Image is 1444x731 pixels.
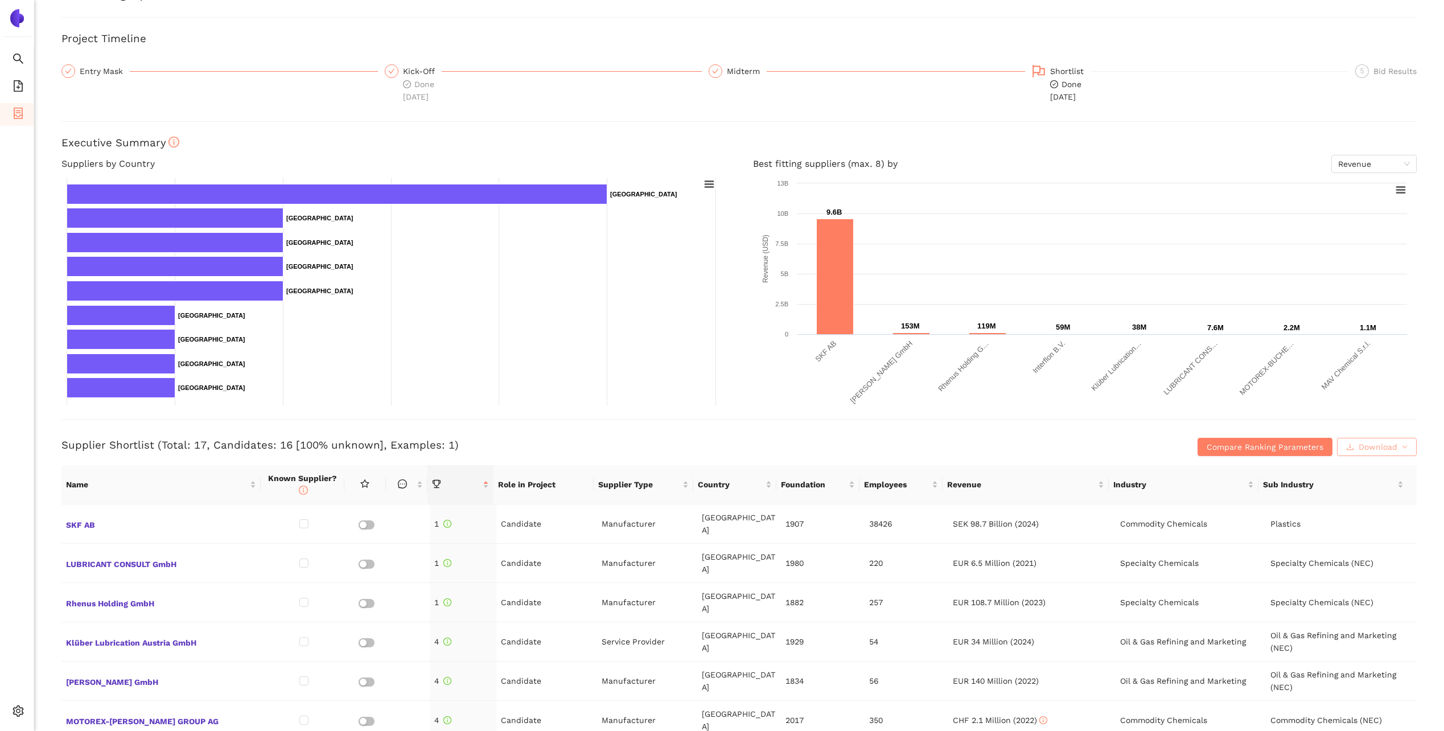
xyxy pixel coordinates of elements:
div: Shortlist [1050,64,1091,78]
td: [GEOGRAPHIC_DATA] [697,583,781,622]
span: info-circle [443,677,451,685]
text: Interflon B.V. [1031,339,1067,375]
text: [GEOGRAPHIC_DATA] [286,288,353,294]
span: check-circle [403,80,411,88]
td: Manufacturer [597,504,697,544]
text: 1.1M [1360,323,1376,332]
td: 38426 [865,504,948,544]
td: 54 [865,622,948,662]
td: 1834 [781,662,865,701]
td: Oil & Gas Refining and Marketing [1116,662,1266,701]
text: Revenue (USD) [761,235,769,283]
th: this column's title is Sub Industry,this column is sortable [1258,465,1408,504]
td: 1929 [781,622,865,662]
span: star [360,479,369,488]
text: SKF AB [813,339,838,364]
text: 2.2M [1283,323,1300,332]
td: Manufacturer [597,583,697,622]
span: Compare Ranking Parameters [1207,441,1323,453]
text: MAV Chemical S.r.l. [1319,339,1372,392]
td: 1882 [781,583,865,622]
span: flag [1032,64,1046,78]
th: Role in Project [493,465,593,504]
text: [GEOGRAPHIC_DATA] [286,239,353,246]
span: Supplier Type [598,478,680,491]
text: 59M [1056,323,1070,331]
text: LUBRICANT CONS… [1162,339,1219,397]
text: 7.5B [775,240,788,247]
span: Industry [1113,478,1245,491]
span: download [1346,443,1354,452]
td: Oil & Gas Refining and Marketing [1116,622,1266,662]
td: 56 [865,662,948,701]
span: info-circle [168,137,179,147]
text: 0 [784,331,788,338]
h3: Project Timeline [61,31,1417,46]
th: this column's title is Industry,this column is sortable [1109,465,1258,504]
td: [GEOGRAPHIC_DATA] [697,544,781,583]
span: EUR 34 Million (2024) [953,637,1034,646]
span: file-add [13,76,24,99]
text: [GEOGRAPHIC_DATA] [610,191,677,198]
td: Candidate [496,583,596,622]
span: Revenue [947,478,1096,491]
text: [GEOGRAPHIC_DATA] [178,384,245,391]
h4: Suppliers by Country [61,155,726,173]
button: downloadDownloaddown [1337,438,1417,456]
h3: Supplier Shortlist (Total: 17, Candidates: 16 [100% unknown], Examples: 1) [61,438,965,453]
text: [GEOGRAPHIC_DATA] [286,215,353,221]
img: Logo [8,9,26,27]
span: Revenue [1338,155,1410,173]
text: Klüber Lubrication… [1089,339,1143,393]
td: [GEOGRAPHIC_DATA] [697,662,781,701]
td: 257 [865,583,948,622]
span: info-circle [299,486,308,495]
span: Done [DATE] [403,80,434,101]
text: 5B [780,270,788,277]
div: Shortlistcheck-circleDone[DATE] [1032,64,1348,103]
td: Manufacturer [597,662,697,701]
td: Service Provider [597,622,697,662]
td: Specialty Chemicals (NEC) [1266,583,1417,622]
span: Foundation [781,478,846,491]
text: 38M [1132,323,1146,331]
th: this column's title is Employees,this column is sortable [859,465,943,504]
span: Known Supplier? [268,474,337,495]
span: Rhenus Holding GmbH [66,595,258,610]
td: Candidate [496,662,596,701]
span: 4 [434,676,451,685]
td: 1907 [781,504,865,544]
div: Midterm [727,64,767,78]
span: info-circle [443,559,451,567]
text: 119M [977,322,996,330]
span: 4 [434,637,451,646]
span: LUBRICANT CONSULT GmbH [66,556,258,570]
h3: Executive Summary [61,135,1417,150]
text: 153M [901,322,920,330]
td: Plastics [1266,504,1417,544]
span: 1 [434,598,451,607]
text: 2.5B [775,301,788,307]
span: 1 [434,519,451,528]
span: SKF AB [66,516,258,531]
text: 7.6M [1207,323,1224,332]
text: [GEOGRAPHIC_DATA] [178,360,245,367]
span: check [388,68,395,75]
td: Specialty Chemicals [1116,583,1266,622]
td: [GEOGRAPHIC_DATA] [697,504,781,544]
td: Candidate [496,504,596,544]
span: EUR 140 Million (2022) [953,676,1039,685]
span: Download [1359,441,1397,453]
text: [PERSON_NAME] GmbH [848,339,914,405]
span: check-circle [1050,80,1058,88]
span: Klüber Lubrication Austria GmbH [66,634,258,649]
span: Sub Industry [1263,478,1395,491]
div: Kick-Off [403,64,442,78]
td: Candidate [496,544,596,583]
span: check [712,68,719,75]
span: Bid Results [1373,67,1417,76]
td: Commodity Chemicals [1116,504,1266,544]
span: info-circle [1039,716,1047,724]
td: 220 [865,544,948,583]
span: [PERSON_NAME] GmbH [66,673,258,688]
